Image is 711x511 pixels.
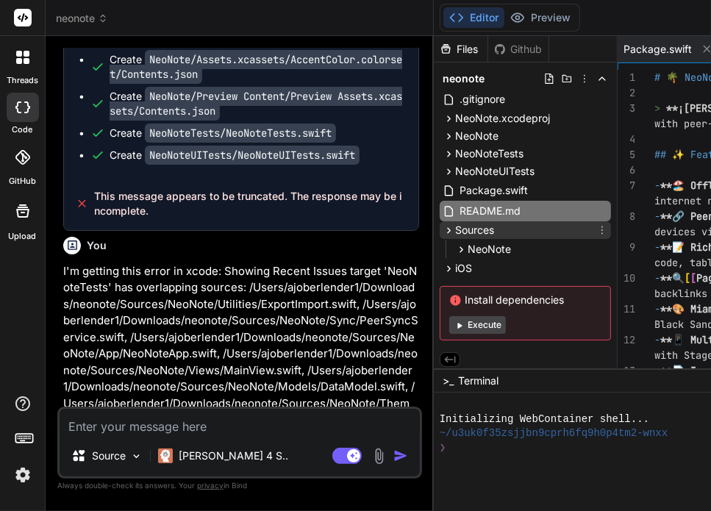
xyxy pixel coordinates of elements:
div: 4 [618,132,635,147]
span: neonote [56,11,108,26]
code: NeoNote/Assets.xcassets/AccentColor.colorset/Contents.json [110,50,402,84]
img: attachment [371,448,387,465]
span: Sources [455,223,494,237]
div: 7 [618,178,635,193]
div: Create [110,148,360,162]
code: NeoNoteUITests/NeoNoteUITests.swift [145,146,360,165]
span: iOS [455,261,472,276]
span: This message appears to be truncated. The response may be incomplete. [94,189,407,218]
label: GitHub [9,175,36,187]
div: Files [434,42,487,57]
span: Initializing WebContainer shell... [440,412,649,426]
code: NeoNoteTests/NeoNoteTests.swift [145,124,336,143]
div: 12 [618,332,635,348]
h6: You [87,238,107,253]
label: code [12,124,33,136]
span: README.md [458,202,522,220]
span: Package.swift [624,42,692,57]
span: privacy [197,481,224,490]
label: Upload [9,230,37,243]
img: Pick Models [130,450,143,462]
span: - [654,302,660,315]
span: - [654,364,660,377]
span: - [654,240,660,254]
div: Create [110,52,404,82]
span: NeoNoteTests [455,146,524,161]
span: Install dependencies [449,293,601,307]
div: 5 [618,147,635,162]
span: NeoNote.xcodeproj [455,111,550,126]
span: ~/u3uk0f35zsjjbn9cprh6fq9h0p4tm2-wnxx [440,426,668,440]
button: Execute [449,316,506,334]
span: - [654,210,660,223]
span: NeoNote [468,242,511,257]
div: 1 [618,70,635,85]
div: 9 [618,240,635,255]
div: 10 [618,271,635,286]
span: ❯ [440,441,447,455]
span: NeoNoteUITests [455,164,535,179]
span: [ [685,271,690,285]
img: Claude 4 Sonnet [158,449,173,463]
p: Source [92,449,126,463]
img: settings [10,462,35,487]
span: [ [690,271,696,285]
div: Create [110,89,404,118]
div: 2 [618,85,635,101]
span: >_ [443,374,454,388]
span: NeoNote [455,129,499,143]
label: threads [7,74,38,87]
button: Preview [504,7,576,28]
p: Always double-check its answers. Your in Bind [57,479,422,493]
div: 11 [618,301,635,317]
p: I'm getting this error in xcode: Showing Recent Issues target 'NeoNoteTests' has overlapping sour... [63,263,419,462]
div: 6 [618,162,635,178]
img: icon [393,449,408,463]
button: Editor [443,7,504,28]
span: - [654,271,660,285]
span: - [654,179,660,192]
span: - [654,333,660,346]
span: Terminal [458,374,499,388]
div: 8 [618,209,635,224]
p: [PERSON_NAME] 4 S.. [179,449,288,463]
span: neonote [443,71,485,86]
div: Create [110,126,336,140]
code: NeoNote/Preview Content/Preview Assets.xcassets/Contents.json [110,87,402,121]
span: Package.swift [458,182,529,199]
div: 3 [618,101,635,116]
span: .gitignore [458,90,507,108]
div: Github [488,42,549,57]
span: > [654,101,660,115]
div: 13 [618,363,635,379]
